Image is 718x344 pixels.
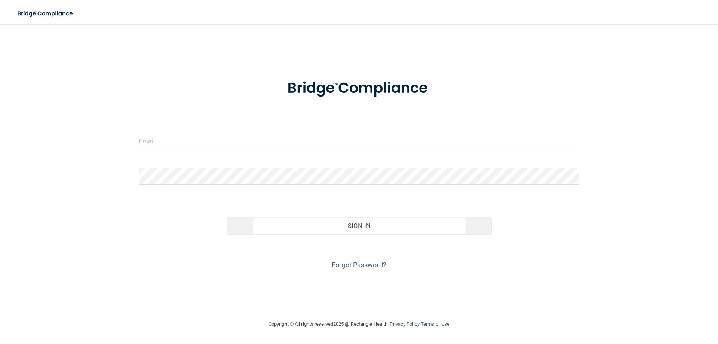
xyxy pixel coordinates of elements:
[421,321,449,327] a: Terms of Use
[272,69,446,108] img: bridge_compliance_login_screen.278c3ca4.svg
[223,312,495,336] div: Copyright © All rights reserved 2025 @ Rectangle Health | |
[11,6,80,21] img: bridge_compliance_login_screen.278c3ca4.svg
[332,261,386,269] a: Forgot Password?
[139,133,579,149] input: Email
[390,321,419,327] a: Privacy Policy
[227,217,491,234] button: Sign In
